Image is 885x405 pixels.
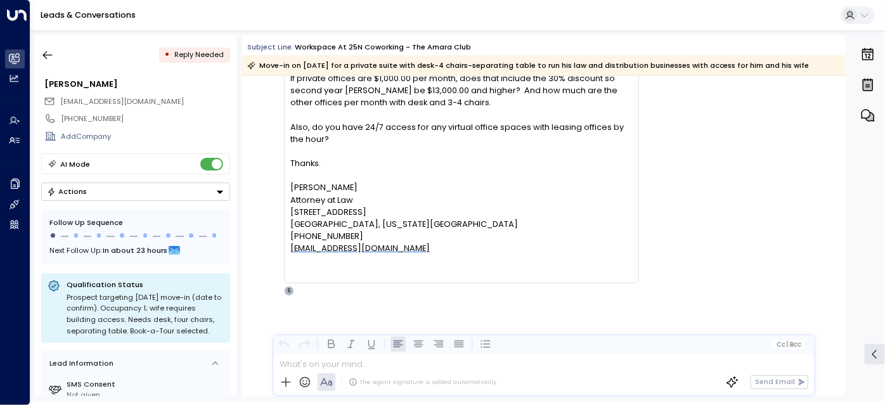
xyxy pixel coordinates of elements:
[290,207,366,217] font: [STREET_ADDRESS]
[787,341,789,348] span: |
[290,195,353,205] font: Attorney at Law
[41,183,230,201] button: Actions
[49,243,222,257] div: Next Follow Up:
[290,157,632,169] div: Thanks.
[67,379,226,390] label: SMS Consent
[772,340,805,349] button: Cc|Bcc
[60,96,184,106] span: [EMAIL_ADDRESS][DOMAIN_NAME]
[47,187,87,196] div: Actions
[60,158,90,170] div: AI Mode
[44,78,229,90] div: [PERSON_NAME]
[295,42,471,53] div: Workspace at 25N Coworking - The Amara Club
[247,59,810,72] div: Move-in on [DATE] for a private suite with desk-4 chairs-separating table to run his law and dist...
[67,390,226,401] div: Not given
[290,181,358,193] span: [PERSON_NAME]
[164,46,170,64] div: •
[290,243,430,254] font: [EMAIL_ADDRESS][DOMAIN_NAME]
[41,183,230,201] div: Button group with a nested menu
[61,131,229,142] div: AddCompany
[290,242,430,254] a: [EMAIL_ADDRESS][DOMAIN_NAME]
[103,243,167,257] span: In about 23 hours
[297,337,312,352] button: Redo
[290,72,632,109] div: If private offices are $1,000.00 per month, does that include the 30% discount so second year [PE...
[276,337,292,352] button: Undo
[349,378,496,387] div: The agent signature is added automatically
[49,217,222,228] div: Follow Up Sequence
[284,286,294,296] div: S
[290,219,518,229] font: [GEOGRAPHIC_DATA], [US_STATE][GEOGRAPHIC_DATA]
[290,231,363,241] font: [PHONE_NUMBER]
[41,10,136,20] a: Leads & Conversations
[61,113,229,124] div: [PHONE_NUMBER]
[67,280,224,290] p: Qualification Status
[247,42,294,52] span: Subject Line:
[777,341,801,348] span: Cc Bcc
[46,358,113,369] div: Lead Information
[174,49,224,60] span: Reply Needed
[290,121,632,145] div: Also, do you have 24/7 access for any virtual office spaces with leasing offices by the hour?
[67,292,224,337] div: Prospect targeting [DATE] move-in (date to confirm). Occupancy 1; wife requires building access. ...
[60,96,184,107] span: jimmymacclaw@gmail.com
